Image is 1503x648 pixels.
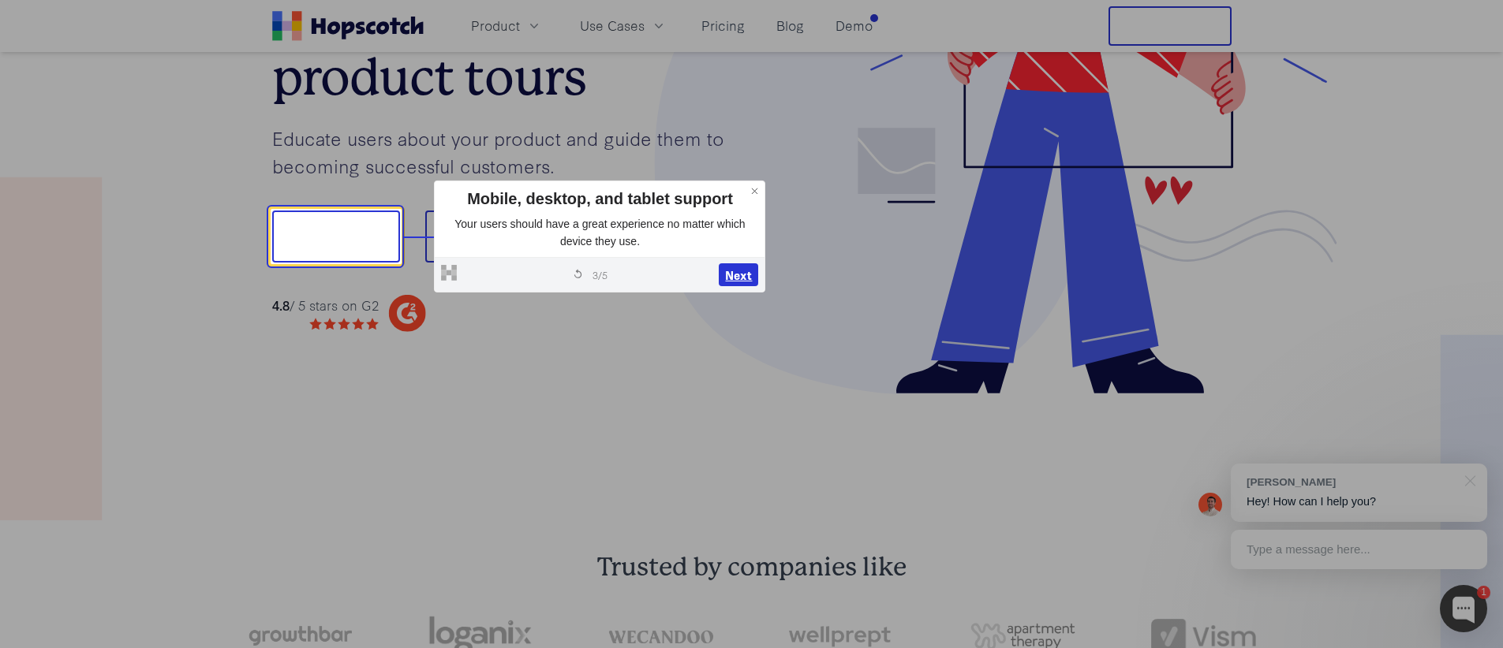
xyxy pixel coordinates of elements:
button: Book a demo [425,210,578,263]
img: growthbar-logo [247,626,352,646]
button: Use Cases [570,13,676,39]
button: Show me! [272,210,400,263]
div: 1 [1477,586,1490,599]
button: Product [462,13,551,39]
img: wecandoo-logo [608,628,713,643]
button: Free Trial [1109,6,1232,46]
div: / 5 stars on G2 [272,296,379,315]
span: Product [471,16,520,35]
div: Type a message here... [1231,530,1487,569]
a: Demo [829,13,879,39]
h2: Trusted by companies like [171,552,1333,583]
a: Pricing [695,13,751,39]
span: 3 / 5 [593,267,608,281]
img: Mark Spera [1198,493,1222,516]
span: Use Cases [580,16,645,35]
div: Mobile, desktop, and tablet support [441,188,758,210]
p: Educate users about your product and guide them to becoming successful customers. [272,125,752,179]
a: Home [272,11,424,41]
p: Hey! How can I help you? [1247,493,1471,510]
strong: 4.8 [272,296,290,314]
p: Your users should have a great experience no matter which device they use. [441,216,758,250]
a: Blog [770,13,810,39]
div: [PERSON_NAME] [1247,475,1456,490]
button: Next [719,263,758,287]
